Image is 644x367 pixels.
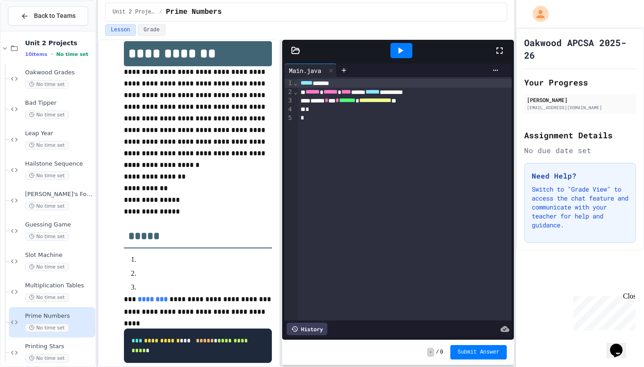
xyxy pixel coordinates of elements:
[284,66,326,75] div: Main.java
[284,105,293,114] div: 4
[25,171,69,180] span: No time set
[427,348,434,357] span: -
[166,7,222,17] span: Prime Numbers
[527,96,633,104] div: [PERSON_NAME]
[293,88,298,95] span: Fold line
[8,6,88,26] button: Back to Teams
[524,36,636,61] h1: Oakwood APCSA 2025-26
[458,349,500,356] span: Submit Answer
[4,4,62,57] div: Chat with us now!Close
[25,130,93,137] span: Leap Year
[25,312,93,320] span: Prime Numbers
[159,9,162,16] span: /
[25,221,93,229] span: Guessing Game
[25,160,93,168] span: Hailstone Sequence
[524,129,636,141] h2: Assignment Details
[527,104,633,111] div: [EMAIL_ADDRESS][DOMAIN_NAME]
[287,323,327,335] div: History
[440,349,443,356] span: 0
[25,191,93,198] span: [PERSON_NAME]'s Formula
[284,64,337,77] div: Main.java
[450,345,507,359] button: Submit Answer
[293,79,298,86] span: Fold line
[524,76,636,89] h2: Your Progress
[105,24,136,36] button: Lesson
[284,114,293,122] div: 5
[113,9,156,16] span: Unit 2 Projects
[25,263,69,271] span: No time set
[25,141,69,149] span: No time set
[25,39,93,47] span: Unit 2 Projects
[25,252,93,259] span: Slot Machine
[284,96,293,105] div: 3
[524,145,636,156] div: No due date set
[138,24,165,36] button: Grade
[532,185,628,230] p: Switch to "Grade View" to access the chat feature and communicate with your teacher for help and ...
[25,51,47,57] span: 10 items
[25,343,93,350] span: Printing Stars
[25,202,69,210] span: No time set
[284,79,293,88] div: 1
[25,111,69,119] span: No time set
[34,11,76,21] span: Back to Teams
[25,99,93,107] span: Bad Tipper
[570,292,635,330] iframe: chat widget
[523,4,551,24] div: My Account
[25,324,69,332] span: No time set
[25,354,69,363] span: No time set
[25,232,69,241] span: No time set
[25,282,93,290] span: Multiplication Tables
[25,80,69,89] span: No time set
[284,88,293,97] div: 2
[51,51,53,58] span: •
[606,331,635,358] iframe: chat widget
[532,171,628,181] h3: Need Help?
[25,69,93,77] span: Oakwood Grades
[436,349,439,356] span: /
[56,51,89,57] span: No time set
[25,293,69,302] span: No time set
